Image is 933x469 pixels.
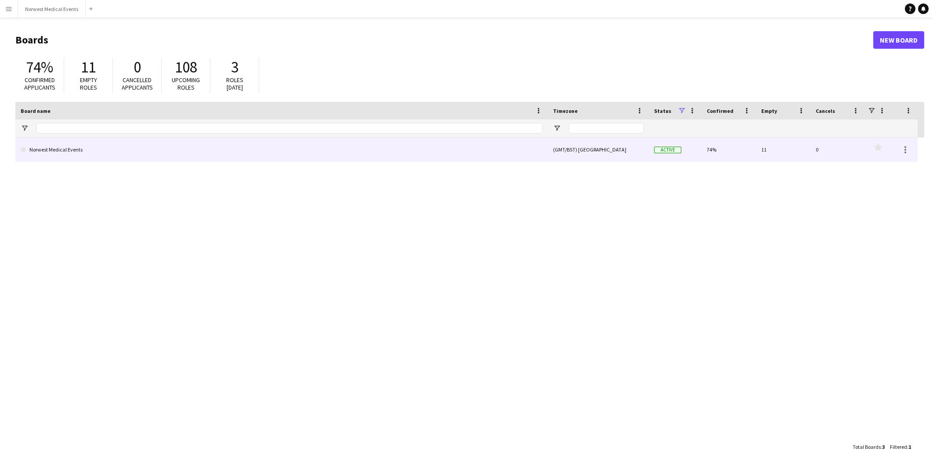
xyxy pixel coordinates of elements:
span: 74% [26,58,53,77]
span: Confirmed [707,108,734,114]
span: 3 [882,444,885,450]
button: Norwest Medical Events [18,0,86,18]
span: 1 [908,444,911,450]
span: Confirmed applicants [24,76,55,91]
input: Timezone Filter Input [569,123,644,133]
div: : [853,438,885,455]
span: Upcoming roles [172,76,200,91]
span: 3 [231,58,239,77]
span: Board name [21,108,51,114]
span: Active [654,147,681,153]
h1: Boards [15,33,873,47]
div: 0 [810,137,865,162]
span: 0 [134,58,141,77]
span: Empty [761,108,777,114]
div: (GMT/BST) [GEOGRAPHIC_DATA] [548,137,649,162]
span: Empty roles [80,76,97,91]
a: New Board [873,31,924,49]
div: 11 [756,137,810,162]
span: Status [654,108,671,114]
div: 74% [702,137,756,162]
span: Cancelled applicants [122,76,153,91]
span: Total Boards [853,444,881,450]
span: 11 [81,58,96,77]
input: Board name Filter Input [36,123,542,133]
span: Roles [DATE] [226,76,243,91]
span: Cancels [816,108,835,114]
span: 108 [175,58,197,77]
a: Norwest Medical Events [21,137,542,162]
span: Filtered [890,444,907,450]
span: Timezone [553,108,578,114]
button: Open Filter Menu [553,124,561,132]
div: : [890,438,911,455]
button: Open Filter Menu [21,124,29,132]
